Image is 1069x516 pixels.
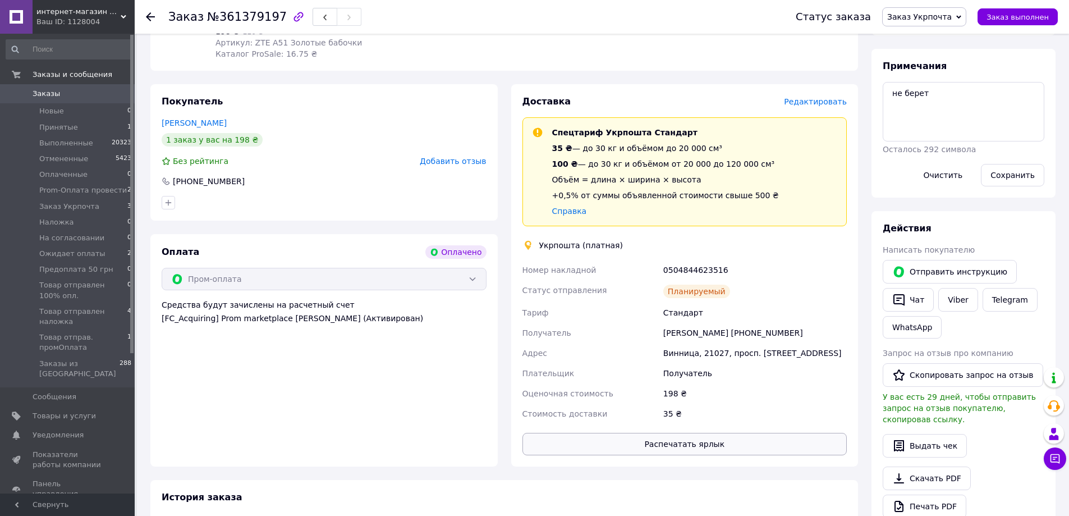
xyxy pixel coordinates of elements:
span: Плательщик [522,369,575,378]
span: 2 [127,249,131,259]
span: Уведомления [33,430,84,440]
div: Винница, 21027, просп. [STREET_ADDRESS] [661,343,849,363]
span: Заказы [33,89,60,99]
span: Оценочная стоимость [522,389,614,398]
div: Получатель [661,363,849,383]
span: Выполненные [39,138,93,148]
span: 35 ₴ [552,144,572,153]
span: Заказы из [GEOGRAPHIC_DATA] [39,359,120,379]
a: Справка [552,207,587,216]
span: Заказ выполнен [987,13,1049,21]
span: Наложка [39,217,74,227]
span: Принятые [39,122,78,133]
span: 288 [120,359,131,379]
div: [FC_Acquiring] Prom marketplace [PERSON_NAME] (Активирован) [162,313,487,324]
span: №361379197 [207,10,287,24]
span: Номер накладной [522,266,597,275]
div: Укрпошта (платная) [536,240,626,251]
div: Средства будут зачислены на расчетный счет [162,299,487,324]
div: Объём = длина × ширина × высота [552,174,779,185]
button: Чат с покупателем [1044,447,1066,470]
a: Telegram [983,288,1038,312]
button: Скопировать запрос на отзыв [883,363,1043,387]
a: WhatsApp [883,316,942,339]
button: Отправить инструкцию [883,260,1017,284]
span: Товары и услуги [33,411,96,421]
div: 0504844623516 [661,260,849,280]
button: Выдать чек [883,434,967,458]
div: [PERSON_NAME] [PHONE_NUMBER] [661,323,849,343]
span: Prom-Оплата провести [39,185,127,195]
span: 100 ₴ [552,159,578,168]
div: 35 ₴ [661,404,849,424]
span: Заказ Укрпочта [39,202,99,212]
div: Стандарт [661,303,849,323]
span: Оплата [162,246,199,257]
input: Поиск [6,39,132,60]
div: — до 30 кг и объёмом до 20 000 см³ [552,143,779,154]
span: Получатель [522,328,571,337]
span: Действия [883,223,932,234]
span: 5423 [116,154,131,164]
div: Оплачено [425,245,486,259]
span: Редактировать [784,97,847,106]
div: Ваш ID: 1128004 [36,17,135,27]
span: Сообщения [33,392,76,402]
span: Предоплата 50 грн [39,264,113,275]
span: 2 [127,185,131,195]
span: Стоимость доставки [522,409,608,418]
span: На согласовании [39,233,104,243]
span: 0 [127,264,131,275]
span: 1 [127,122,131,133]
span: Оплаченные [39,170,88,180]
span: Доставка [522,96,571,107]
span: 0 [127,233,131,243]
a: Скачать PDF [883,467,971,490]
span: Показатели работы компании [33,450,104,470]
div: — до 30 кг и объёмом от 20 000 до 120 000 см³ [552,158,779,170]
span: 20323 [112,138,131,148]
span: Отмененные [39,154,88,164]
span: Написать покупателю [883,245,975,254]
div: Вернуться назад [146,11,155,22]
span: Спецтариф Укрпошта Стандарт [552,128,698,137]
span: Осталось 292 символа [883,145,976,154]
span: Заказ [168,10,204,24]
span: 0 [127,170,131,180]
textarea: не берет [883,82,1044,141]
span: 0 [127,217,131,227]
div: 198 ₴ [661,383,849,404]
a: [PERSON_NAME] [162,118,227,127]
span: 1 [127,332,131,353]
div: Планируемый [663,285,730,298]
span: Адрес [522,349,547,358]
button: Сохранить [981,164,1044,186]
span: Заказ Укрпочта [887,12,952,21]
span: Каталог ProSale: 16.75 ₴ [215,49,317,58]
span: История заказа [162,492,242,503]
span: Без рейтинга [173,157,228,166]
span: Статус отправления [522,286,607,295]
span: 0 [127,106,131,116]
div: +0,5% от суммы объявленной стоимости свыше 500 ₴ [552,190,779,201]
button: Чат [883,288,934,312]
span: Товар отправ. промОплата [39,332,127,353]
span: Артикул: ZTE A51 Золотые бабочки [215,38,362,47]
button: Заказ выполнен [978,8,1058,25]
span: Добавить отзыв [420,157,486,166]
button: Очистить [914,164,972,186]
span: Новые [39,106,64,116]
span: 3 [127,202,131,212]
div: 1 заказ у вас на 198 ₴ [162,133,263,147]
div: [PHONE_NUMBER] [172,176,246,187]
span: Панель управления [33,479,104,499]
button: Распечатать ярлык [522,433,847,455]
span: Примечания [883,61,947,71]
span: Запрос на отзыв про компанию [883,349,1013,358]
span: интернет-магазин Amstel [36,7,121,17]
span: 4 [127,307,131,327]
div: Статус заказа [796,11,871,22]
span: Покупатель [162,96,223,107]
span: Товар отправлен наложка [39,307,127,327]
span: Тариф [522,308,549,317]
